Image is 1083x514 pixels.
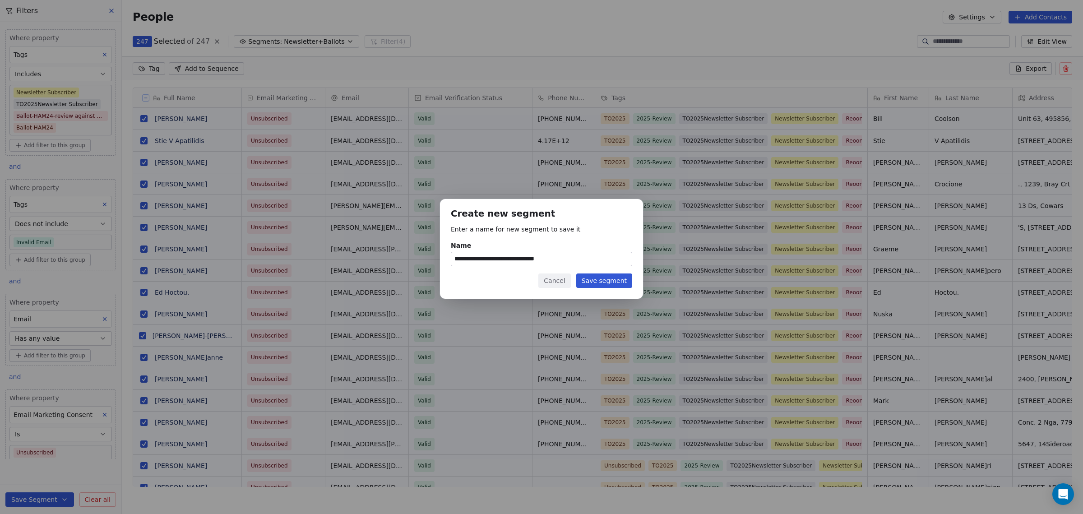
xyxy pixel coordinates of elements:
input: Name [451,252,632,266]
button: Save segment [576,273,632,288]
p: Enter a name for new segment to save it [451,225,632,234]
h1: Create new segment [451,210,632,219]
button: Cancel [538,273,570,288]
div: Name [451,241,632,250]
